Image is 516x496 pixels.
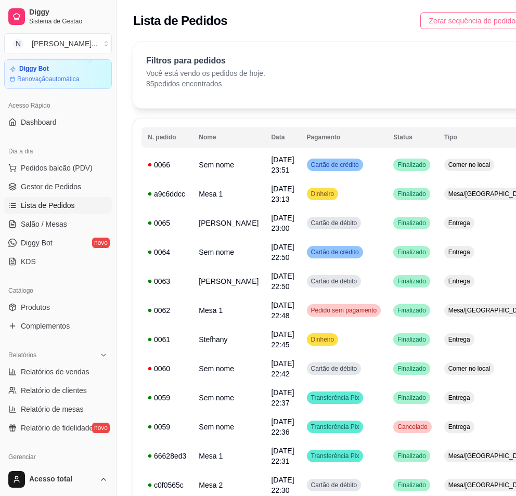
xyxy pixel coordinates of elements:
[4,59,112,89] a: Diggy BotRenovaçãoautomática
[301,127,388,148] th: Pagamento
[133,12,227,29] h2: Lista de Pedidos
[271,447,294,465] span: [DATE] 22:31
[21,238,53,248] span: Diggy Bot
[271,388,294,407] span: [DATE] 22:37
[309,394,362,402] span: Transferência Pix
[19,65,49,73] article: Diggy Bot
[148,218,186,228] div: 0065
[148,189,186,199] div: a9c6ddcc
[4,178,112,195] a: Gestor de Pedidos
[192,412,265,441] td: Sem nome
[29,17,108,25] span: Sistema de Gestão
[8,351,36,359] span: Relatórios
[148,247,186,257] div: 0064
[4,4,112,29] a: DiggySistema de Gestão
[309,335,337,344] span: Dinheiro
[148,276,186,286] div: 0063
[4,114,112,130] a: Dashboard
[271,155,294,174] span: [DATE] 23:51
[309,248,361,256] span: Cartão de crédito
[395,219,428,227] span: Finalizado
[309,364,359,373] span: Cartão de débito
[146,68,265,79] p: Você está vendo os pedidos de hoje.
[309,277,359,285] span: Cartão de débito
[4,253,112,270] a: KDS
[21,256,36,267] span: KDS
[192,296,265,325] td: Mesa 1
[192,383,265,412] td: Sem nome
[271,214,294,232] span: [DATE] 23:00
[4,33,112,54] button: Select a team
[148,305,186,316] div: 0062
[21,200,75,211] span: Lista de Pedidos
[32,38,98,49] div: [PERSON_NAME] ...
[192,441,265,471] td: Mesa 1
[192,208,265,238] td: [PERSON_NAME]
[446,248,472,256] span: Entrega
[446,219,472,227] span: Entrega
[13,38,23,49] span: N
[309,481,359,489] span: Cartão de débito
[29,8,108,17] span: Diggy
[192,354,265,383] td: Sem nome
[4,234,112,251] a: Diggy Botnovo
[395,277,428,285] span: Finalizado
[4,299,112,316] a: Produtos
[271,359,294,378] span: [DATE] 22:42
[4,97,112,114] div: Acesso Rápido
[446,161,493,169] span: Comer no local
[271,243,294,262] span: [DATE] 22:50
[309,161,361,169] span: Cartão de crédito
[29,475,95,484] span: Acesso total
[4,382,112,399] a: Relatório de clientes
[395,481,428,489] span: Finalizado
[148,363,186,374] div: 0060
[17,75,79,83] article: Renovação automática
[146,55,265,67] p: Filtros para pedidos
[148,451,186,461] div: 66628ed3
[271,330,294,349] span: [DATE] 22:45
[387,127,437,148] th: Status
[446,394,472,402] span: Entrega
[309,452,362,460] span: Transferência Pix
[446,335,472,344] span: Entrega
[309,306,379,315] span: Pedido sem pagamento
[192,238,265,267] td: Sem nome
[21,163,93,173] span: Pedidos balcão (PDV)
[192,325,265,354] td: Stefhany
[395,423,429,431] span: Cancelado
[4,467,112,492] button: Acesso total
[192,127,265,148] th: Nome
[148,480,186,490] div: c0f0565c
[4,363,112,380] a: Relatórios de vendas
[271,476,294,494] span: [DATE] 22:30
[271,272,294,291] span: [DATE] 22:50
[148,422,186,432] div: 0059
[265,127,300,148] th: Data
[148,334,186,345] div: 0061
[446,364,493,373] span: Comer no local
[148,393,186,403] div: 0059
[148,160,186,170] div: 0066
[141,127,192,148] th: N. pedido
[4,282,112,299] div: Catálogo
[395,161,428,169] span: Finalizado
[395,306,428,315] span: Finalizado
[4,160,112,176] button: Pedidos balcão (PDV)
[21,423,93,433] span: Relatório de fidelidade
[4,318,112,334] a: Complementos
[309,219,359,227] span: Cartão de débito
[192,150,265,179] td: Sem nome
[4,197,112,214] a: Lista de Pedidos
[21,385,87,396] span: Relatório de clientes
[309,423,362,431] span: Transferência Pix
[309,190,337,198] span: Dinheiro
[271,185,294,203] span: [DATE] 23:13
[395,364,428,373] span: Finalizado
[395,394,428,402] span: Finalizado
[146,79,265,89] p: 85 pedidos encontrados
[21,302,50,312] span: Produtos
[4,401,112,417] a: Relatório de mesas
[21,321,70,331] span: Complementos
[271,417,294,436] span: [DATE] 22:36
